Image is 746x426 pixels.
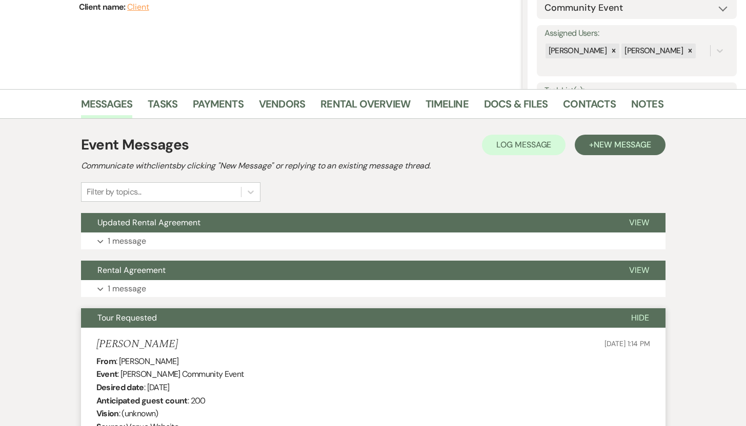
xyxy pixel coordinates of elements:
a: Docs & Files [484,96,548,118]
button: Log Message [482,135,566,155]
a: Notes [631,96,663,118]
b: Desired date [96,382,144,393]
a: Tasks [148,96,177,118]
div: Filter by topics... [87,186,142,198]
span: Updated Rental Agreement [97,217,200,228]
p: 1 message [108,282,146,295]
b: Anticipated guest count [96,395,188,406]
span: View [629,265,649,275]
button: Updated Rental Agreement [81,213,613,232]
button: View [613,261,666,280]
span: New Message [594,139,651,150]
a: Vendors [259,96,305,118]
button: +New Message [575,135,665,155]
label: Assigned Users: [545,26,730,41]
span: [DATE] 1:14 PM [604,339,650,348]
a: Contacts [563,96,616,118]
button: 1 message [81,232,666,250]
h2: Communicate with clients by clicking "New Message" or replying to an existing message thread. [81,160,666,172]
h5: [PERSON_NAME] [96,338,178,351]
a: Payments [193,96,244,118]
span: Client name: [79,2,128,12]
a: Rental Overview [320,96,410,118]
b: Event [96,369,118,379]
h1: Event Messages [81,134,189,156]
span: Tour Requested [97,312,157,323]
button: 1 message [81,280,666,297]
button: Client [127,3,149,11]
span: View [629,217,649,228]
p: 1 message [108,235,146,248]
a: Messages [81,96,133,118]
button: Tour Requested [81,308,615,328]
div: [PERSON_NAME] [621,44,684,58]
span: Rental Agreement [97,265,166,275]
div: [PERSON_NAME] [546,44,609,58]
a: Timeline [426,96,469,118]
button: View [613,213,666,232]
button: Rental Agreement [81,261,613,280]
b: From [96,356,116,367]
button: Hide [615,308,666,328]
span: Log Message [496,139,551,150]
span: Hide [631,312,649,323]
label: Task List(s): [545,83,730,98]
b: Vision [96,408,119,419]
